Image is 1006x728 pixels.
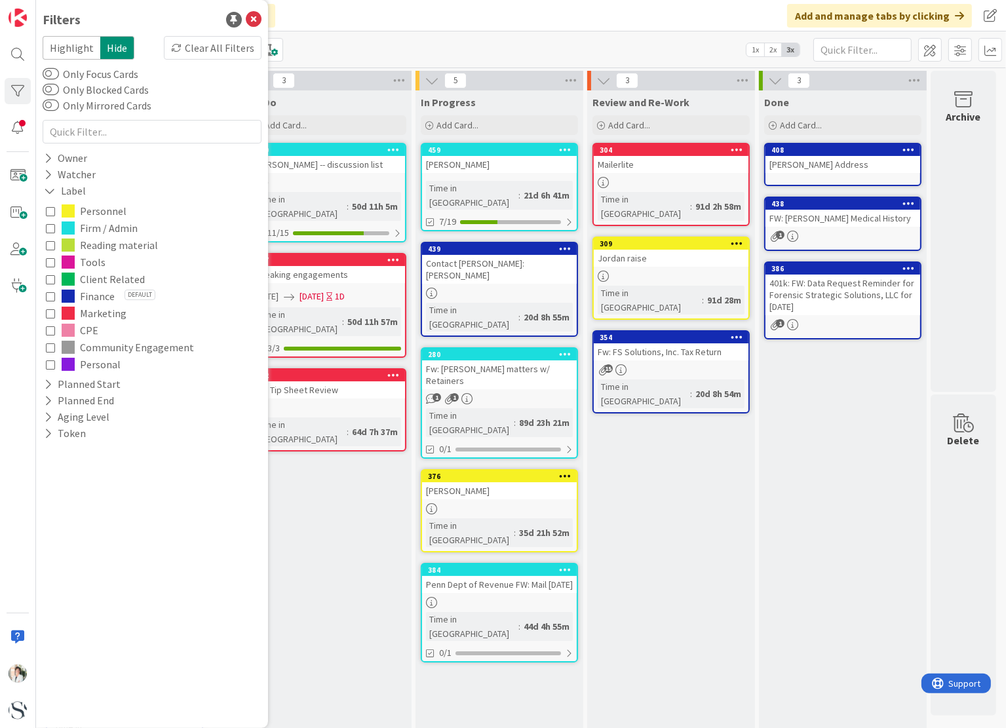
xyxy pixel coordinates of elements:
[436,119,478,131] span: Add Card...
[426,612,518,641] div: Time in [GEOGRAPHIC_DATA]
[422,564,577,593] div: 384Penn Dept of Revenue FW: Mail [DATE]
[80,254,106,271] span: Tools
[746,43,764,56] span: 1x
[433,393,441,402] span: 1
[600,239,748,248] div: 309
[594,238,748,267] div: 309Jordan raise
[787,4,972,28] div: Add and manage tabs by clicking
[598,379,690,408] div: Time in [GEOGRAPHIC_DATA]
[250,266,405,283] div: Speaking engagements
[422,564,577,576] div: 384
[422,349,577,389] div: 280Fw: [PERSON_NAME] matters w/ Retainers
[594,144,748,173] div: 304Mailerlite
[771,145,920,155] div: 408
[250,144,405,156] div: 409
[428,145,577,155] div: 459
[43,36,100,60] span: Highlight
[428,350,577,359] div: 280
[43,99,59,112] button: Only Mirrored Cards
[342,315,344,329] span: :
[765,263,920,315] div: 386401k: FW: Data Request Reminder for Forensic Strategic Solutions, LLC for [DATE]
[592,237,750,320] a: 309Jordan raiseTime in [GEOGRAPHIC_DATA]:91d 28m
[43,66,138,82] label: Only Focus Cards
[300,290,324,303] span: [DATE]
[164,36,261,60] div: Clear All Filters
[518,310,520,324] span: :
[80,237,158,254] span: Reading material
[43,183,87,199] div: Label
[46,356,258,373] button: Personal
[43,67,59,81] button: Only Focus Cards
[520,310,573,324] div: 20d 8h 55m
[349,199,401,214] div: 50d 11h 5m
[592,330,750,413] a: 354Fw: FS Solutions, Inc. Tax ReturnTime in [GEOGRAPHIC_DATA]:20d 8h 54m
[450,393,459,402] span: 1
[344,315,401,329] div: 50d 11h 57m
[690,199,692,214] span: :
[273,73,295,88] span: 3
[250,156,405,173] div: [PERSON_NAME] -- discussion list
[421,563,578,662] a: 384Penn Dept of Revenue FW: Mail [DATE]Time in [GEOGRAPHIC_DATA]:44d 4h 55m0/1
[426,408,514,437] div: Time in [GEOGRAPHIC_DATA]
[256,145,405,155] div: 409
[250,370,405,398] div: 302FW: Tip Sheet Review
[604,364,613,373] span: 15
[764,143,921,186] a: 408[PERSON_NAME] Address
[80,356,121,373] span: Personal
[594,332,748,343] div: 354
[608,119,650,131] span: Add Card...
[43,83,59,96] button: Only Blocked Cards
[256,256,405,265] div: 407
[594,238,748,250] div: 309
[692,387,745,401] div: 20d 8h 54m
[46,288,258,305] button: FinanceDefault
[80,339,194,356] span: Community Engagement
[250,254,405,283] div: 407Speaking engagements
[249,368,406,451] a: 302FW: Tip Sheet ReviewTime in [GEOGRAPHIC_DATA]:64d 7h 37m
[592,96,689,109] span: Review and Re-Work
[594,332,748,360] div: 354Fw: FS Solutions, Inc. Tax Return
[782,43,800,56] span: 3x
[43,425,87,442] div: Token
[80,322,98,339] span: CPE
[948,432,980,448] div: Delete
[80,202,126,220] span: Personnel
[439,215,456,229] span: 7/19
[422,349,577,360] div: 280
[46,220,258,237] button: Firm / Admin
[267,226,289,240] span: 11/15
[250,144,405,173] div: 409[PERSON_NAME] -- discussion list
[80,288,115,305] span: Finance
[439,646,452,660] span: 0/1
[250,381,405,398] div: FW: Tip Sheet Review
[250,254,405,266] div: 407
[43,393,115,409] div: Planned End
[28,2,60,18] span: Support
[335,290,345,303] div: 1D
[444,73,467,88] span: 5
[520,619,573,634] div: 44d 4h 55m
[765,198,920,210] div: 438
[439,442,452,456] span: 0/1
[764,96,789,109] span: Done
[765,210,920,227] div: FW: [PERSON_NAME] Medical History
[765,275,920,315] div: 401k: FW: Data Request Reminder for Forensic Strategic Solutions, LLC for [DATE]
[422,243,577,284] div: 439Contact [PERSON_NAME]: [PERSON_NAME]
[514,415,516,430] span: :
[80,271,145,288] span: Client Related
[43,409,111,425] div: Aging Level
[428,565,577,575] div: 384
[422,144,577,156] div: 459
[780,119,822,131] span: Add Card...
[428,244,577,254] div: 439
[765,144,920,173] div: 408[PERSON_NAME] Address
[46,322,258,339] button: CPE
[347,199,349,214] span: :
[43,376,122,393] div: Planned Start
[421,469,578,552] a: 376[PERSON_NAME]Time in [GEOGRAPHIC_DATA]:35d 21h 52m
[704,293,745,307] div: 91d 28m
[349,425,401,439] div: 64d 7h 37m
[813,38,912,62] input: Quick Filter...
[765,198,920,227] div: 438FW: [PERSON_NAME] Medical History
[594,144,748,156] div: 304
